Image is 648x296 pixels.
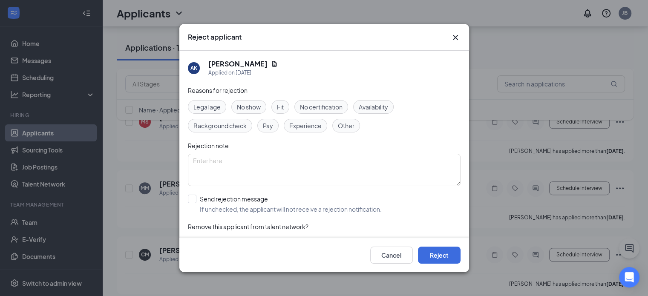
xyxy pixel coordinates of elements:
span: No certification [300,102,343,112]
div: AK [190,64,197,72]
span: Remove this applicant from talent network? [188,223,308,230]
div: Applied on [DATE] [208,69,278,77]
span: Pay [263,121,273,130]
svg: Cross [450,32,461,43]
button: Close [450,32,461,43]
span: Other [338,121,354,130]
span: Experience [289,121,322,130]
span: Background check [193,121,247,130]
h5: [PERSON_NAME] [208,59,268,69]
button: Reject [418,247,461,264]
span: Rejection note [188,142,229,149]
div: Open Intercom Messenger [619,267,639,287]
span: Legal age [193,102,221,112]
span: Fit [277,102,284,112]
h3: Reject applicant [188,32,242,42]
span: No show [237,102,261,112]
button: Cancel [370,247,413,264]
span: Availability [359,102,388,112]
span: Reasons for rejection [188,86,248,94]
svg: Document [271,60,278,67]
